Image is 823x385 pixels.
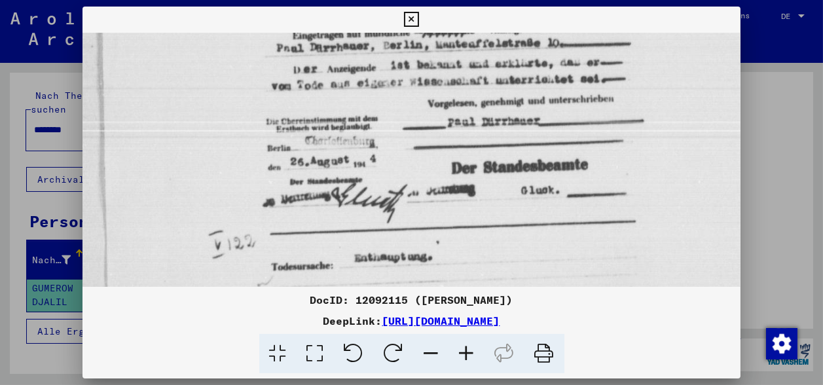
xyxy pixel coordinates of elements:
div: DocID: 12092115 ([PERSON_NAME]) [82,292,741,308]
img: Zustimmung ändern [766,328,797,359]
div: Zustimmung ändern [765,327,797,359]
a: [URL][DOMAIN_NAME] [382,314,500,327]
div: DeepLink: [82,313,741,329]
